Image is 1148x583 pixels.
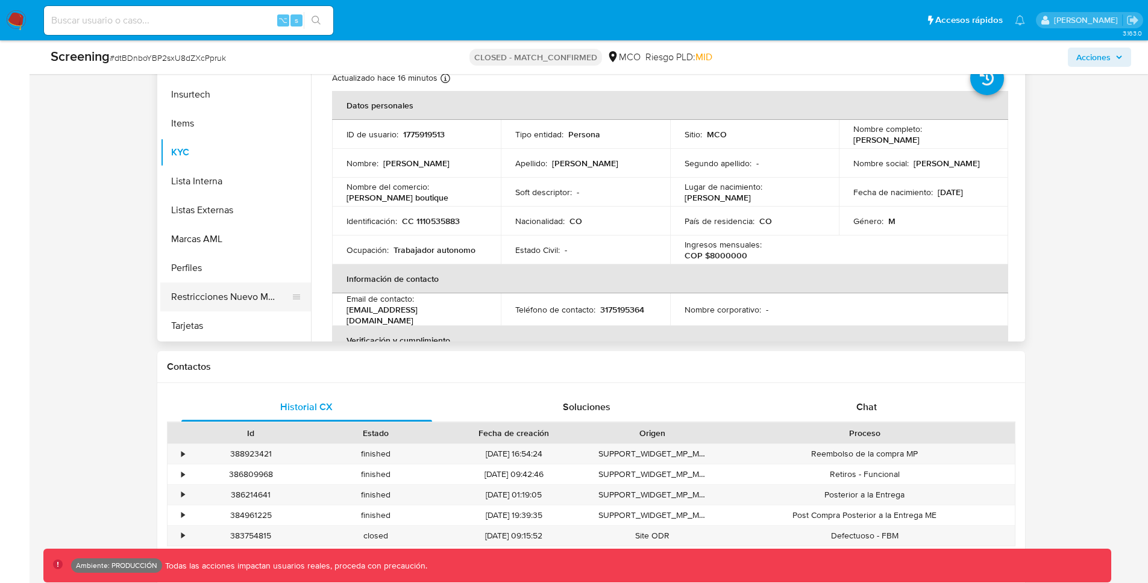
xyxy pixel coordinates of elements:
div: SUPPORT_WIDGET_MP_MOBILE [590,464,715,484]
div: Fecha de creación [447,427,582,439]
p: [PERSON_NAME] [552,158,618,169]
p: Actualizado hace 16 minutos [332,72,438,84]
p: ID de usuario : [347,129,398,140]
div: • [182,530,185,541]
div: Origen [598,427,706,439]
p: Identificación : [347,216,397,226]
div: • [182,448,185,460]
p: Nacionalidad : [515,216,565,226]
p: - [577,187,579,198]
div: • [182,489,185,500]
button: Items [160,109,311,138]
p: MCO [707,129,727,140]
p: País de residencia : [685,216,754,226]
span: Soluciones [563,400,610,414]
div: 384961225 [189,505,313,525]
div: [DATE] 09:42:46 [438,464,590,484]
div: Post Compra Posterior a la Entrega ME [715,505,1015,525]
p: [PERSON_NAME] [914,158,980,169]
p: [PERSON_NAME] boutique [347,192,448,203]
button: search-icon [304,12,328,29]
button: Restricciones Nuevo Mundo [160,282,301,311]
p: [PERSON_NAME] [383,158,450,169]
p: Género : [853,216,883,226]
p: Nombre social : [853,158,909,169]
span: 3.163.0 [1123,28,1142,38]
p: [PERSON_NAME] [685,192,751,203]
div: Defectuoso - FBM [715,526,1015,546]
p: CO [759,216,772,226]
span: Accesos rápidos [935,14,1003,26]
b: Screening [51,46,110,66]
th: Información de contacto [332,264,1008,293]
p: CLOSED - MATCH_CONFIRMED [469,49,602,66]
div: finished [313,485,438,505]
a: Salir [1126,14,1139,26]
div: MCO [607,51,641,64]
div: 388923421 [189,444,313,464]
p: Fecha de nacimiento : [853,187,933,198]
button: Acciones [1068,48,1131,67]
div: Site ODR [590,526,715,546]
p: CO [569,216,582,226]
p: Ocupación : [347,245,389,255]
span: MID [695,50,712,64]
div: 383754815 [189,526,313,546]
span: ⌥ [278,14,287,26]
button: Marcas AML [160,225,311,254]
div: Posterior a la Entrega [715,485,1015,505]
p: Todas las acciones impactan usuarios reales, proceda con precaución. [162,560,427,572]
p: Ingresos mensuales : [685,239,762,250]
p: Sitio : [685,129,702,140]
th: Datos personales [332,91,1008,120]
span: # dtBDnboYBP2sxU8dZXcPpruk [110,52,226,64]
p: Soft descriptor : [515,187,572,198]
div: [DATE] 16:54:24 [438,444,590,464]
p: Segundo apellido : [685,158,751,169]
div: Proceso [723,427,1006,439]
div: SUPPORT_WIDGET_MP_MOBILE [590,444,715,464]
p: Email de contacto : [347,293,414,304]
p: [PERSON_NAME] [853,134,920,145]
span: s [295,14,298,26]
p: CC 1110535883 [402,216,460,226]
button: KYC [160,138,311,167]
p: 1775919513 [403,129,445,140]
button: Perfiles [160,254,311,282]
button: Listas Externas [160,196,311,225]
span: Acciones [1076,48,1111,67]
div: • [182,469,185,480]
p: Tipo entidad : [515,129,563,140]
div: Reembolso de la compra MP [715,444,1015,464]
div: finished [313,444,438,464]
p: M [888,216,896,226]
p: [DATE] [938,187,963,198]
p: Nombre del comercio : [347,181,429,192]
a: Notificaciones [1015,15,1025,25]
p: Nombre completo : [853,123,922,134]
p: Apellido : [515,158,547,169]
p: Estado Civil : [515,245,560,255]
p: Trabajador autonomo [394,245,475,255]
div: 386809968 [189,464,313,484]
button: Lista Interna [160,167,311,196]
p: Ambiente: PRODUCCIÓN [76,563,157,568]
p: - [766,304,768,315]
div: • [182,510,185,521]
div: Id [197,427,305,439]
span: Chat [856,400,877,414]
p: COP $8000000 [685,250,747,261]
p: [EMAIL_ADDRESS][DOMAIN_NAME] [347,304,482,326]
p: 3175195364 [600,304,644,315]
span: Riesgo PLD: [645,51,712,64]
input: Buscar usuario o caso... [44,13,333,28]
div: closed [313,526,438,546]
div: finished [313,464,438,484]
button: Tarjetas [160,311,311,340]
span: Historial CX [280,400,333,414]
p: Nombre : [347,158,378,169]
div: 386214641 [189,485,313,505]
th: Verificación y cumplimiento [332,326,1008,355]
p: Teléfono de contacto : [515,304,595,315]
p: - [565,245,567,255]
